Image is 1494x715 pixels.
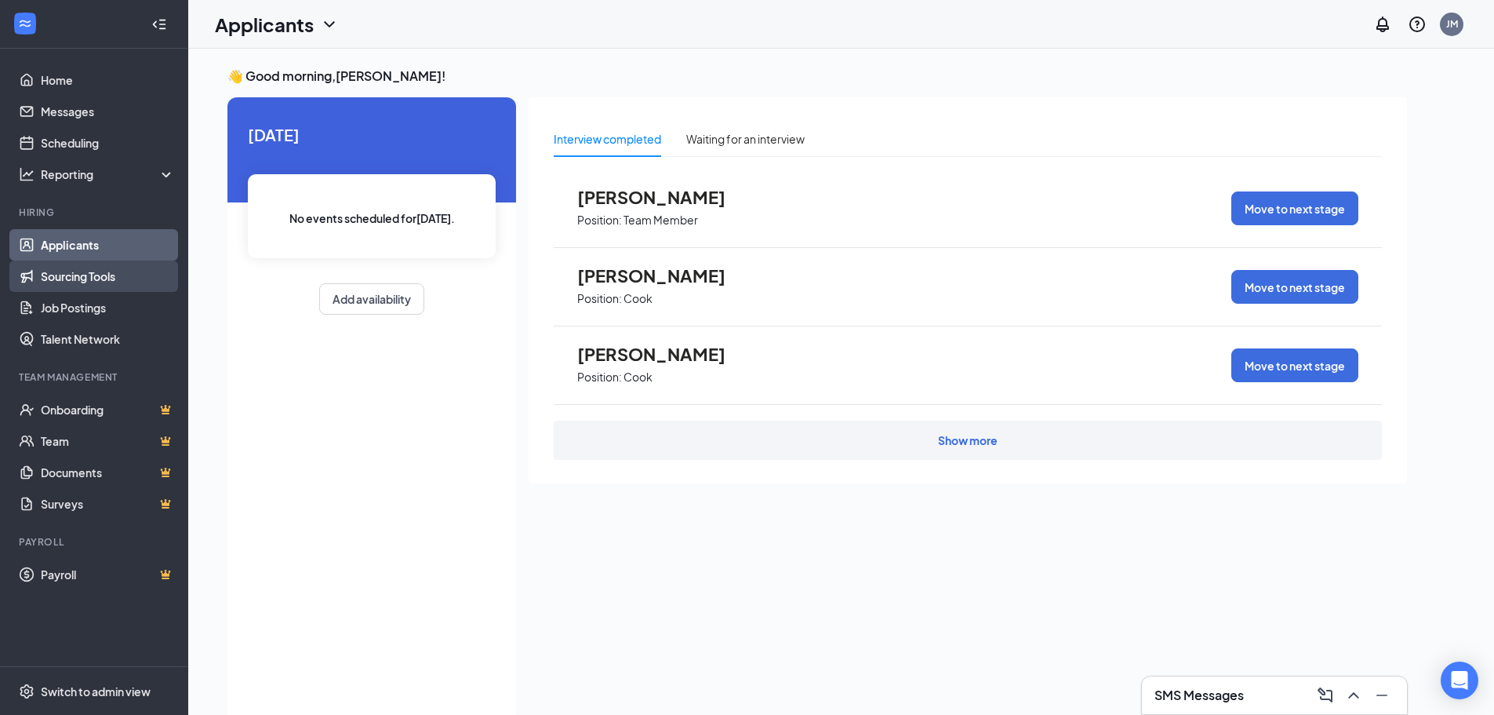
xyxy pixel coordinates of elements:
a: SurveysCrown [41,488,175,520]
div: Open Intercom Messenger [1441,662,1478,699]
button: ChevronUp [1341,683,1366,708]
svg: ComposeMessage [1316,686,1335,705]
div: JM [1446,17,1458,31]
svg: ChevronDown [320,15,339,34]
p: Team Member [623,213,698,228]
p: Position: [577,213,622,228]
button: Move to next stage [1231,270,1358,304]
span: [PERSON_NAME] [577,187,750,207]
div: Waiting for an interview [686,130,805,148]
h1: Applicants [215,11,314,38]
p: Cook [623,370,652,385]
button: ComposeMessage [1313,683,1338,708]
button: Add availability [319,283,424,315]
div: Show more [938,432,998,448]
a: Sourcing Tools [41,261,175,292]
div: Reporting [41,166,176,182]
span: [DATE] [248,122,496,147]
span: No events scheduled for [DATE] . [289,210,455,227]
svg: Notifications [1373,15,1392,34]
h3: SMS Messages [1154,687,1244,704]
svg: Collapse [151,16,167,32]
div: Payroll [19,535,172,549]
a: Scheduling [41,127,175,159]
p: Position: [577,291,622,306]
svg: WorkstreamLogo [17,16,33,31]
svg: Minimize [1372,686,1391,705]
svg: Analysis [19,166,35,182]
div: Hiring [19,206,172,219]
div: Team Management [19,370,172,384]
a: Applicants [41,229,175,261]
a: Job Postings [41,292,175,323]
a: TeamCrown [41,425,175,457]
span: [PERSON_NAME] [577,265,750,286]
a: Messages [41,96,175,127]
span: [PERSON_NAME] [577,344,750,364]
p: Cook [623,291,652,306]
svg: Settings [19,684,35,699]
a: Home [41,64,175,96]
p: Position: [577,370,622,385]
h3: 👋 Good morning, [PERSON_NAME] ! [227,67,1407,85]
svg: ChevronUp [1344,686,1363,705]
button: Move to next stage [1231,192,1358,225]
div: Interview completed [554,130,661,148]
a: Talent Network [41,323,175,355]
button: Minimize [1369,683,1394,708]
div: Switch to admin view [41,684,151,699]
svg: QuestionInfo [1408,15,1427,34]
a: PayrollCrown [41,559,175,590]
a: OnboardingCrown [41,394,175,425]
button: Move to next stage [1231,348,1358,382]
a: DocumentsCrown [41,457,175,488]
